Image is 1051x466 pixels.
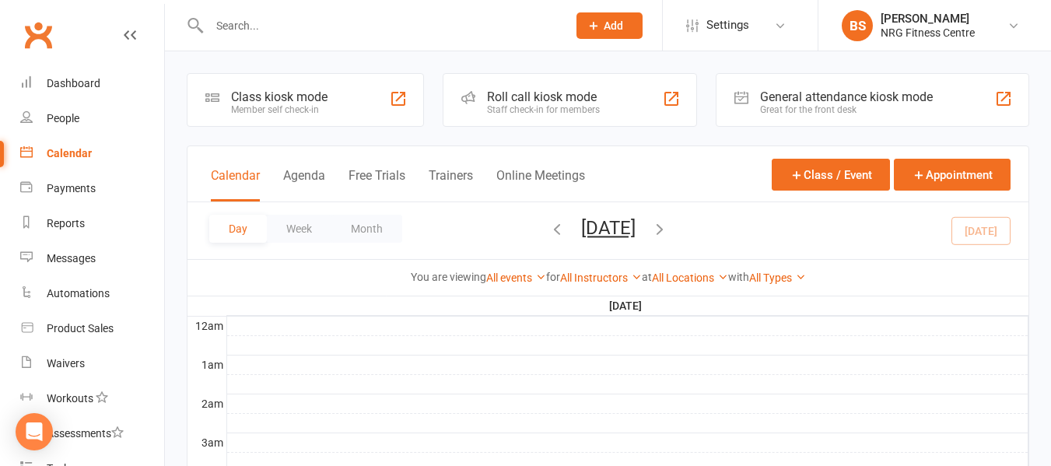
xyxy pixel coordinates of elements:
[487,104,600,115] div: Staff check-in for members
[211,168,260,201] button: Calendar
[760,89,933,104] div: General attendance kiosk mode
[760,104,933,115] div: Great for the front desk
[749,272,806,284] a: All Types
[20,346,164,381] a: Waivers
[581,217,636,239] button: [DATE]
[47,357,85,370] div: Waivers
[187,355,226,374] th: 1am
[226,296,1028,316] th: [DATE]
[231,104,328,115] div: Member self check-in
[772,159,890,191] button: Class / Event
[429,168,473,201] button: Trainers
[706,8,749,43] span: Settings
[47,252,96,265] div: Messages
[546,271,560,283] strong: for
[20,101,164,136] a: People
[331,215,402,243] button: Month
[487,89,600,104] div: Roll call kiosk mode
[47,77,100,89] div: Dashboard
[20,171,164,206] a: Payments
[842,10,873,41] div: BS
[20,66,164,101] a: Dashboard
[20,416,164,451] a: Assessments
[20,136,164,171] a: Calendar
[652,272,728,284] a: All Locations
[187,433,226,452] th: 3am
[411,271,486,283] strong: You are viewing
[486,272,546,284] a: All events
[881,12,975,26] div: [PERSON_NAME]
[47,287,110,300] div: Automations
[47,427,124,440] div: Assessments
[47,182,96,194] div: Payments
[267,215,331,243] button: Week
[209,215,267,243] button: Day
[19,16,58,54] a: Clubworx
[728,271,749,283] strong: with
[47,322,114,335] div: Product Sales
[187,394,226,413] th: 2am
[496,168,585,201] button: Online Meetings
[20,381,164,416] a: Workouts
[231,89,328,104] div: Class kiosk mode
[47,112,79,124] div: People
[560,272,642,284] a: All Instructors
[47,217,85,229] div: Reports
[604,19,623,32] span: Add
[187,316,226,335] th: 12am
[642,271,652,283] strong: at
[20,206,164,241] a: Reports
[205,15,556,37] input: Search...
[20,241,164,276] a: Messages
[47,147,92,159] div: Calendar
[576,12,643,39] button: Add
[20,311,164,346] a: Product Sales
[349,168,405,201] button: Free Trials
[881,26,975,40] div: NRG Fitness Centre
[47,392,93,405] div: Workouts
[894,159,1011,191] button: Appointment
[16,413,53,450] div: Open Intercom Messenger
[20,276,164,311] a: Automations
[283,168,325,201] button: Agenda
